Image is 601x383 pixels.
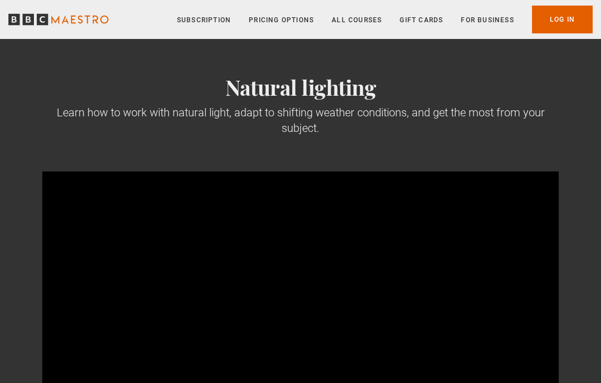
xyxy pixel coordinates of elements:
svg: BBC Maestro [8,11,109,28]
a: Pricing Options [249,14,314,26]
h2: Natural lighting [42,75,559,100]
a: For business [461,14,514,26]
a: All Courses [332,14,382,26]
div: Learn how to work with natural light, adapt to shifting weather conditions, and get the most from... [42,105,559,136]
nav: Primary [177,6,593,33]
a: Log In [532,6,593,33]
a: Subscription [177,14,231,26]
a: Gift Cards [400,14,443,26]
